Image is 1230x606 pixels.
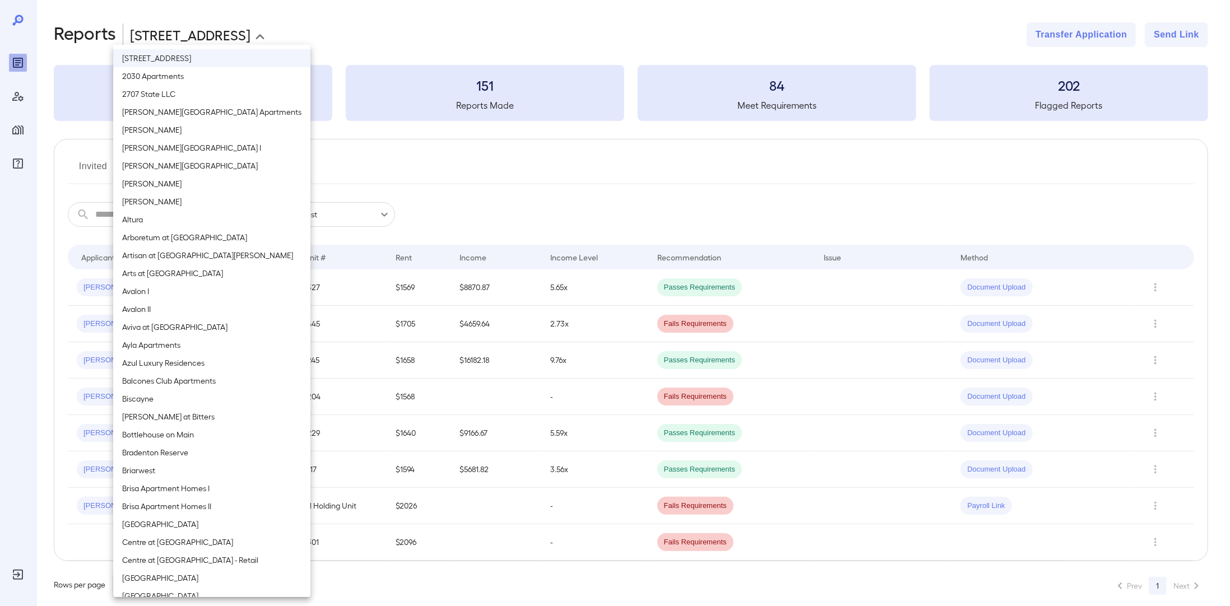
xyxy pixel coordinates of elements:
[113,462,310,479] li: Briarwest
[113,587,310,605] li: [GEOGRAPHIC_DATA]
[113,264,310,282] li: Arts at [GEOGRAPHIC_DATA]
[113,444,310,462] li: Bradenton Reserve
[113,282,310,300] li: Avalon I
[113,157,310,175] li: [PERSON_NAME][GEOGRAPHIC_DATA]
[113,372,310,390] li: Balcones Club Apartments
[113,229,310,246] li: Arboretum at [GEOGRAPHIC_DATA]
[113,175,310,193] li: [PERSON_NAME]
[113,551,310,569] li: Centre at [GEOGRAPHIC_DATA] - Retail
[113,211,310,229] li: Altura
[113,193,310,211] li: [PERSON_NAME]
[113,139,310,157] li: [PERSON_NAME][GEOGRAPHIC_DATA] I
[113,479,310,497] li: Brisa Apartment Homes I
[113,497,310,515] li: Brisa Apartment Homes II
[113,300,310,318] li: Avalon II
[113,49,310,67] li: [STREET_ADDRESS]
[113,336,310,354] li: Ayla Apartments
[113,85,310,103] li: 2707 State LLC
[113,426,310,444] li: Bottlehouse on Main
[113,354,310,372] li: Azul Luxury Residences
[113,408,310,426] li: [PERSON_NAME] at Bitters
[113,67,310,85] li: 2030 Apartments
[113,533,310,551] li: Centre at [GEOGRAPHIC_DATA]
[113,569,310,587] li: [GEOGRAPHIC_DATA]
[113,318,310,336] li: Aviva at [GEOGRAPHIC_DATA]
[113,246,310,264] li: Artisan at [GEOGRAPHIC_DATA][PERSON_NAME]
[113,515,310,533] li: [GEOGRAPHIC_DATA]
[113,390,310,408] li: Biscayne
[113,121,310,139] li: [PERSON_NAME]
[113,103,310,121] li: [PERSON_NAME][GEOGRAPHIC_DATA] Apartments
